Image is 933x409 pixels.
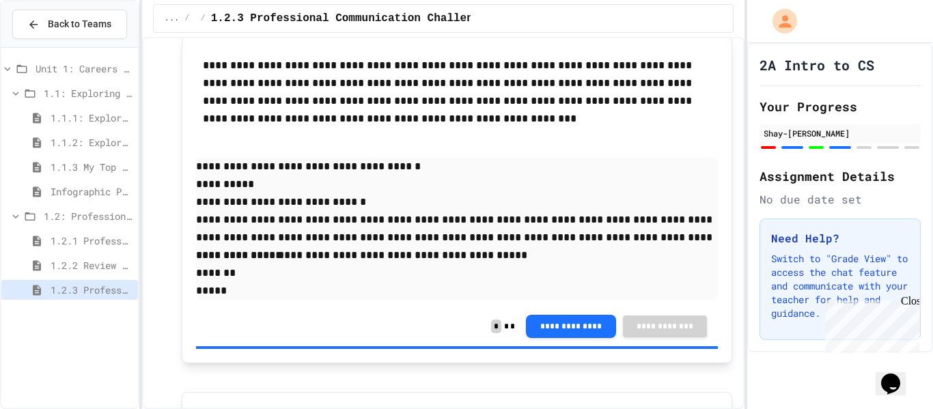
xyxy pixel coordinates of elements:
p: Switch to "Grade View" to access the chat feature and communicate with your teacher for help and ... [771,252,909,320]
span: Infographic Project: Your favorite CS [51,184,133,199]
div: My Account [758,5,800,37]
span: 1.1.1: Exploring CS Careers [51,111,133,125]
div: Chat with us now!Close [5,5,94,87]
span: ... [165,13,180,24]
iframe: chat widget [876,354,919,395]
span: 1.2.3 Professional Communication Challenge [51,283,133,297]
span: 1.2.1 Professional Communication [51,234,133,248]
h1: 2A Intro to CS [760,55,874,74]
div: No due date set [760,191,921,208]
h3: Need Help? [771,230,909,246]
span: 1.2.3 Professional Communication Challenge [211,10,486,27]
h2: Assignment Details [760,167,921,186]
h2: Your Progress [760,97,921,116]
span: 1.1: Exploring CS Careers [44,86,133,100]
span: 1.1.2: Exploring CS Careers - Review [51,135,133,150]
span: / [184,13,189,24]
span: Unit 1: Careers & Professionalism [36,61,133,76]
span: 1.2: Professional Communication [44,209,133,223]
span: / [201,13,206,24]
iframe: chat widget [820,295,919,353]
span: Back to Teams [48,17,111,31]
div: Shay-[PERSON_NAME] [764,127,917,139]
span: 1.1.3 My Top 3 CS Careers! [51,160,133,174]
span: 1.2.2 Review - Professional Communication [51,258,133,272]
